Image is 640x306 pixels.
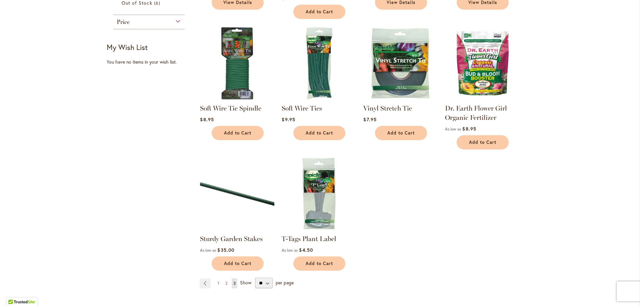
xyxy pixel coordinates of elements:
button: Add to Cart [457,135,509,150]
a: T-Tags Plant Label [282,235,336,243]
a: Dr. Earth Flower Girl Organic Fertilizer [445,96,519,102]
span: As low as [282,248,298,253]
a: Sturdy Garden Stakes [200,235,263,243]
button: Add to Cart [293,126,345,140]
span: As low as [445,127,461,132]
a: Soft Wire Tie Spindle [200,96,274,102]
img: Sturdy Garden Stakes [198,155,276,233]
span: Show [240,279,251,286]
span: Add to Cart [306,130,333,136]
a: Rapiclip plant label packaging [282,226,356,232]
a: Vinyl Stretch Tie [363,104,412,112]
span: 2 [225,281,227,286]
div: You have no items in your wish list. [107,59,196,65]
span: $9.95 [282,116,295,123]
button: Add to Cart [212,256,264,271]
strong: My Wish List [107,42,148,52]
span: Add to Cart [306,261,333,266]
a: Soft Wire Tie Spindle [200,104,261,112]
img: Rapiclip plant label packaging [282,157,356,231]
img: Dr. Earth Flower Girl Organic Fertilizer [445,26,519,101]
button: Add to Cart [293,256,345,271]
span: Add to Cart [306,9,333,15]
a: Dr. Earth Flower Girl Organic Fertilizer [445,104,507,122]
span: Price [117,18,130,26]
span: 1 [218,281,219,286]
span: $8.95 [200,116,214,123]
button: Add to Cart [375,126,427,140]
span: $35.00 [217,247,234,253]
button: Add to Cart [293,5,345,19]
iframe: Launch Accessibility Center [5,282,24,301]
a: Soft Wire Ties [282,104,322,112]
a: Vinyl Stretch Tie [363,96,438,102]
img: Vinyl Stretch Tie [363,26,438,101]
span: As low as [200,248,216,253]
span: Add to Cart [224,261,251,266]
span: $8.95 [462,126,476,132]
a: 2 [224,278,229,288]
span: 3 [233,281,236,286]
span: $4.50 [299,247,313,253]
span: $7.95 [363,116,376,123]
span: Add to Cart [387,130,415,136]
span: per page [276,279,294,286]
button: Add to Cart [212,126,264,140]
span: Add to Cart [224,130,251,136]
img: Soft Wire Tie Spindle [200,26,274,101]
a: Soft Wire Ties [282,96,356,102]
img: Soft Wire Ties [282,26,356,101]
a: 1 [216,278,221,288]
span: Add to Cart [469,140,496,145]
a: Sturdy Garden Stakes [200,226,274,232]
